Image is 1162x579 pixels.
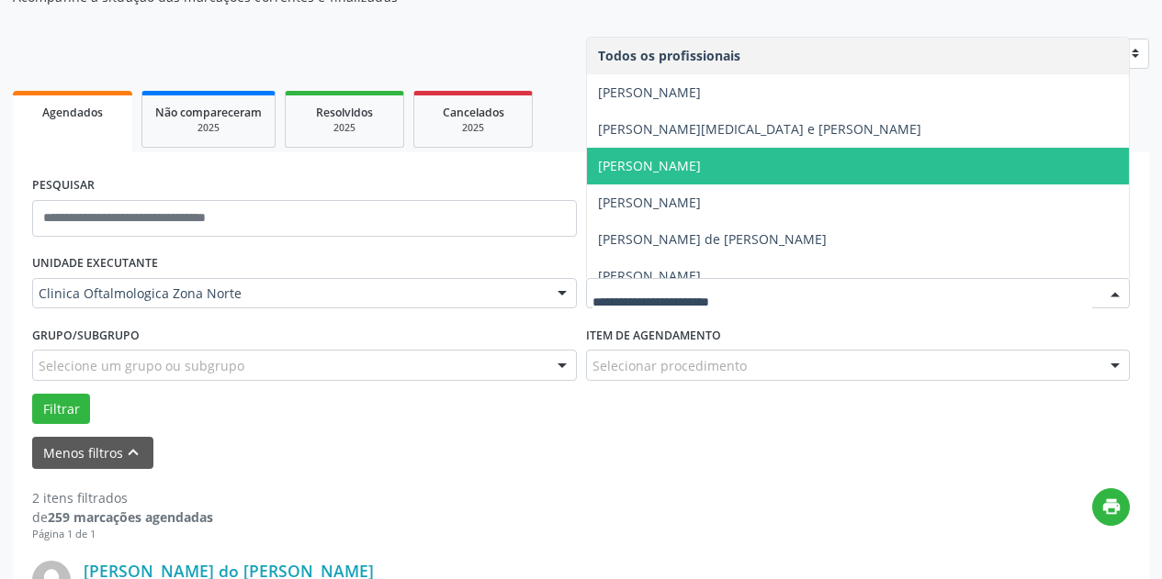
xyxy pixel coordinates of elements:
[32,394,90,425] button: Filtrar
[598,230,827,248] span: [PERSON_NAME] de [PERSON_NAME]
[598,267,701,284] span: [PERSON_NAME]
[155,121,262,135] div: 2025
[32,527,213,542] div: Página 1 de 1
[32,250,158,278] label: UNIDADE EXECUTANTE
[48,508,213,526] strong: 259 marcações agendadas
[586,321,721,350] label: Item de agendamento
[598,84,701,101] span: [PERSON_NAME]
[598,194,701,211] span: [PERSON_NAME]
[155,105,262,120] span: Não compareceram
[592,356,747,375] span: Selecionar procedimento
[123,442,143,462] i: keyboard_arrow_up
[316,105,373,120] span: Resolvidos
[39,284,539,303] span: Clinica Oftalmologica Zona Norte
[42,105,103,120] span: Agendados
[427,121,519,135] div: 2025
[443,105,504,120] span: Cancelados
[598,157,701,174] span: [PERSON_NAME]
[299,121,390,135] div: 2025
[32,172,95,200] label: PESQUISAR
[32,321,140,350] label: Grupo/Subgrupo
[32,437,153,469] button: Menos filtroskeyboard_arrow_up
[39,356,244,375] span: Selecione um grupo ou subgrupo
[598,47,740,64] span: Todos os profissionais
[1092,488,1130,526] button: print
[598,120,921,138] span: [PERSON_NAME][MEDICAL_DATA] e [PERSON_NAME]
[32,488,213,507] div: 2 itens filtrados
[1101,496,1122,517] i: print
[32,507,213,527] div: de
